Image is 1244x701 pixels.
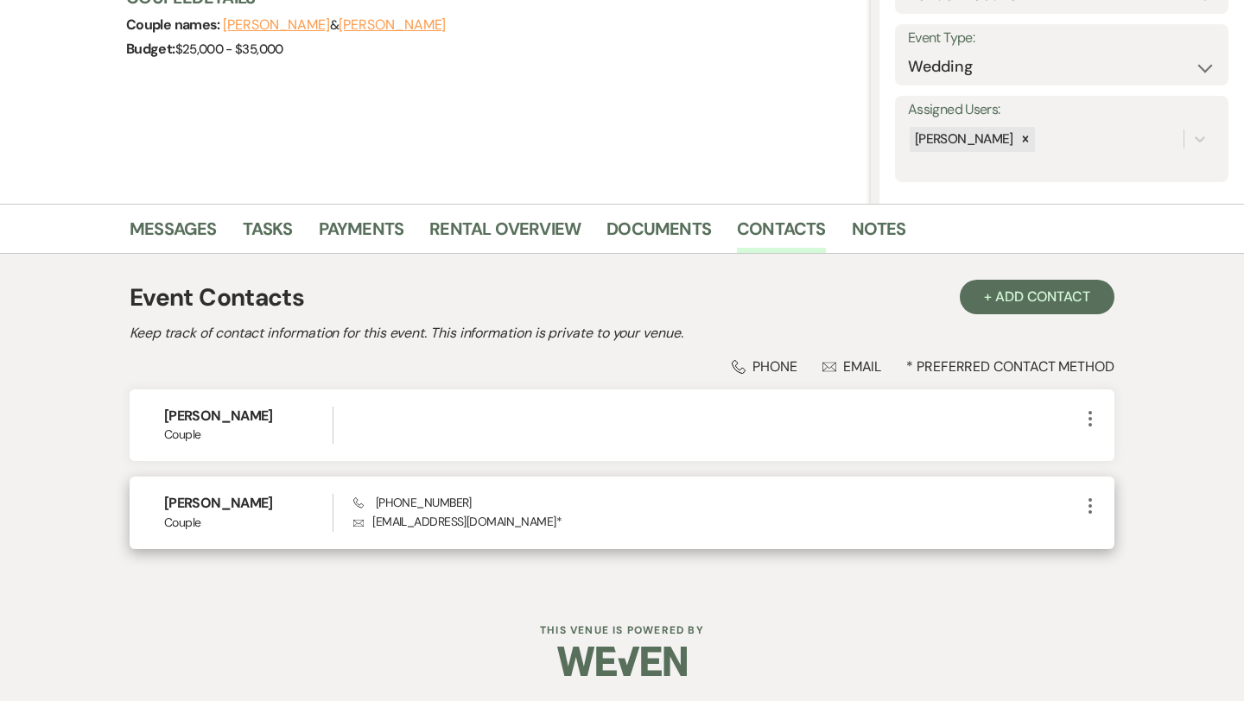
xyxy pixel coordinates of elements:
a: Rental Overview [429,215,581,253]
span: & [223,16,446,34]
span: Couple [164,426,333,444]
span: Couple [164,514,333,532]
span: [PHONE_NUMBER] [353,495,472,510]
h2: Keep track of contact information for this event. This information is private to your venue. [130,323,1114,344]
label: Assigned Users: [908,98,1215,123]
div: [PERSON_NAME] [910,127,1016,152]
img: Weven Logo [557,631,687,692]
a: Messages [130,215,217,253]
h6: [PERSON_NAME] [164,494,333,513]
button: [PERSON_NAME] [339,18,446,32]
button: + Add Contact [960,280,1114,314]
div: Phone [732,357,797,376]
a: Notes [852,215,906,253]
p: [EMAIL_ADDRESS][DOMAIN_NAME] * [353,512,1080,531]
label: Event Type: [908,26,1215,51]
h1: Event Contacts [130,280,304,316]
a: Payments [319,215,404,253]
span: Budget: [126,40,175,58]
a: Documents [606,215,711,253]
a: Contacts [737,215,826,253]
span: $25,000 - $35,000 [175,41,283,58]
a: Tasks [243,215,293,253]
span: Couple names: [126,16,223,34]
button: [PERSON_NAME] [223,18,330,32]
h6: [PERSON_NAME] [164,407,333,426]
div: * Preferred Contact Method [130,357,1114,376]
div: Email [822,357,882,376]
